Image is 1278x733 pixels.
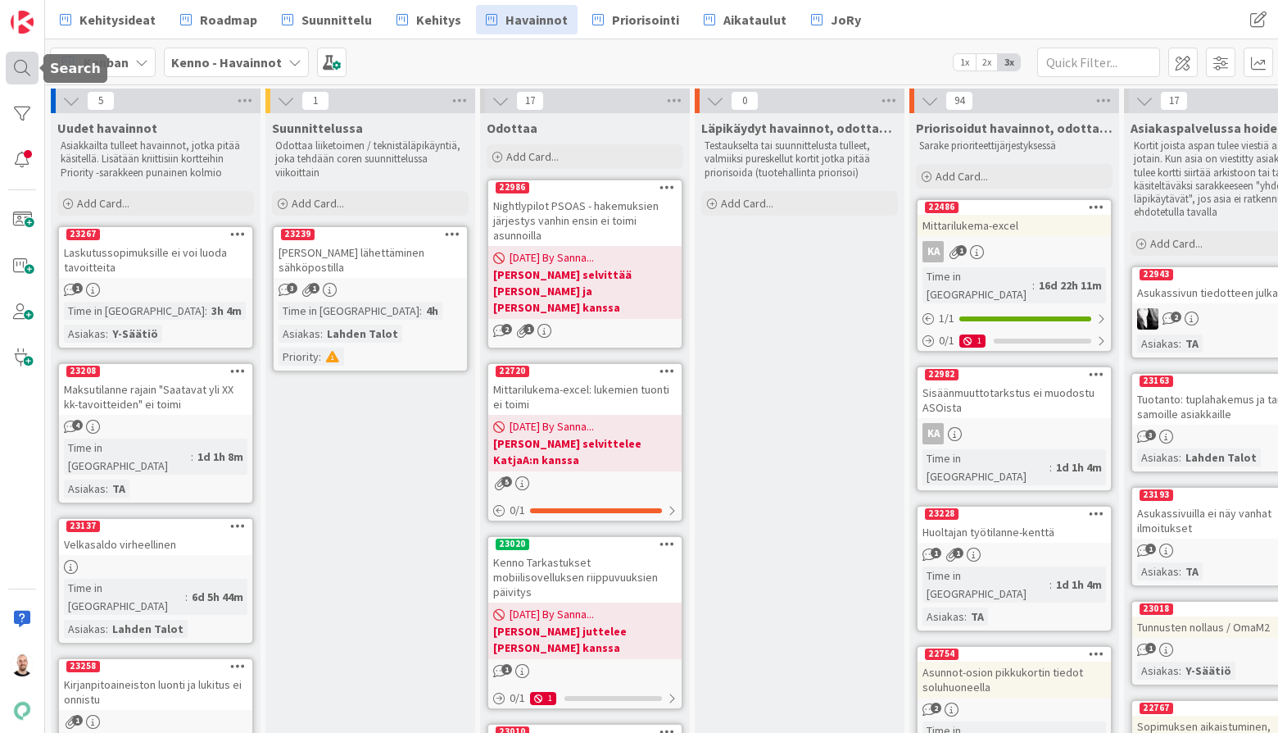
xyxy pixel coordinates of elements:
[488,537,682,552] div: 23020
[1049,576,1052,594] span: :
[416,10,461,30] span: Kehitys
[57,517,254,644] a: 23137Velkasaldo virheellinenTime in [GEOGRAPHIC_DATA]:6d 5h 44mAsiakas:Lahden Talot
[64,325,106,343] div: Asiakas
[66,521,100,532] div: 23137
[1032,276,1035,294] span: :
[422,302,442,320] div: 4h
[922,241,944,262] div: KA
[487,120,537,136] span: Odottaa
[918,200,1111,236] div: 22486Mittarilukema-excel
[1160,91,1188,111] span: 17
[496,539,529,550] div: 23020
[66,366,100,377] div: 23208
[274,227,467,242] div: 23239
[319,348,321,366] span: :
[1181,448,1261,467] div: Lahden Talot
[387,5,471,34] a: Kehitys
[66,661,100,672] div: 23258
[488,364,682,415] div: 22720Mittarilukema-excel: lukemien tuonti ei toimi
[488,537,682,603] div: 23020Kenno Tarkastukset mobiilisovelluksen riippuvuuksien päivitys
[1137,562,1179,580] div: Asiakas
[510,606,594,623] span: [DATE] By Sanna...
[918,647,1111,662] div: 22754
[11,653,34,676] img: TM
[57,120,157,136] span: Uudet havainnot
[918,367,1111,382] div: 22982
[84,52,129,72] span: Kanban
[106,325,108,343] span: :
[488,180,682,195] div: 22986
[916,505,1113,632] a: 23228Huoltajan työtilanne-kenttäTime in [GEOGRAPHIC_DATA]:1d 1h 4mAsiakas:TA
[488,195,682,246] div: Nightlypilot PSOAS - hakemuksien järjestys vanhin ensin ei toimi asunnoilla
[292,196,344,211] span: Add Card...
[493,266,677,316] b: [PERSON_NAME] selvittää [PERSON_NAME] ja [PERSON_NAME] kanssa
[1140,603,1173,615] div: 23018
[939,310,954,327] span: 1 / 1
[501,324,512,335] span: 2
[925,369,958,380] div: 22982
[922,267,1032,303] div: Time in [GEOGRAPHIC_DATA]
[59,227,252,242] div: 23267
[1037,48,1160,77] input: Quick Filter...
[1140,376,1173,387] div: 23163
[1052,458,1106,476] div: 1d 1h 4m
[496,366,529,377] div: 22720
[11,699,34,722] img: avatar
[281,229,315,240] div: 23239
[57,362,254,504] a: 23208Maksutilanne rajain "Saatavat yli XX kk-tavoitteiden" ei toimiTime in [GEOGRAPHIC_DATA]:1d 1...
[488,500,682,521] div: 0/1
[582,5,689,34] a: Priorisointi
[918,308,1111,329] div: 1/1
[272,225,469,372] a: 23239[PERSON_NAME] lähettäminen sähköpostillaTime in [GEOGRAPHIC_DATA]:4hAsiakas:Lahden TalotPrio...
[945,91,973,111] span: 94
[108,480,129,498] div: TA
[956,245,967,256] span: 1
[488,180,682,246] div: 22986Nightlypilot PSOAS - hakemuksien järjestys vanhin ensin ei toimi asunnoilla
[922,449,1049,485] div: Time in [GEOGRAPHIC_DATA]
[274,242,467,278] div: [PERSON_NAME] lähettäminen sähköpostilla
[723,10,786,30] span: Aikataulut
[1145,544,1156,554] span: 1
[1140,269,1173,280] div: 22943
[1049,458,1052,476] span: :
[287,283,297,294] span: 3
[925,202,958,213] div: 22486
[301,91,329,111] span: 1
[64,439,191,475] div: Time in [GEOGRAPHIC_DATA]
[205,302,207,320] span: :
[705,139,895,180] p: Testaukselta tai suunnittelusta tulleet, valmiiksi pureskellut kortit jotka pitää priorisoida (tu...
[530,692,556,705] div: 1
[918,215,1111,236] div: Mittarilukema-excel
[59,242,252,278] div: Laskutussopimuksille ei voi luoda tavoitteita
[918,367,1111,418] div: 22982Sisäänmuuttotarkstus ei muodostu ASOista
[922,567,1049,603] div: Time in [GEOGRAPHIC_DATA]
[301,10,372,30] span: Suunnittelu
[1181,662,1235,680] div: Y-Säätiö
[64,302,205,320] div: Time in [GEOGRAPHIC_DATA]
[72,283,83,294] span: 1
[72,715,83,726] span: 1
[916,120,1113,136] span: Priorisoidut havainnot, odottaa kehityskapaa
[66,229,100,240] div: 23267
[501,476,512,487] span: 5
[188,588,247,606] div: 6d 5h 44m
[108,325,162,343] div: Y-Säätiö
[918,647,1111,698] div: 22754Asunnot-osion pikkukortin tiedot soluhuoneella
[1137,308,1158,330] img: KV
[918,200,1111,215] div: 22486
[701,120,898,136] span: Läpikäydyt havainnot, odottaa priorisointia
[275,139,465,180] p: Odottaa liiketoimen / teknistäläpikäyntiä, joka tehdään coren suunnittelussa viikoittain
[1145,430,1156,440] span: 3
[976,54,998,71] span: 2x
[487,179,683,349] a: 22986Nightlypilot PSOAS - hakemuksien järjestys vanhin ensin ei toimi asunnoilla[DATE] By Sanna.....
[320,325,323,343] span: :
[612,10,679,30] span: Priorisointi
[1137,448,1179,467] div: Asiakas
[59,534,252,555] div: Velkasaldo virheellinen
[323,325,402,343] div: Lahden Talot
[59,659,252,674] div: 23258
[64,579,185,615] div: Time in [GEOGRAPHIC_DATA]
[1140,703,1173,714] div: 22767
[1052,576,1106,594] div: 1d 1h 4m
[59,364,252,379] div: 23208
